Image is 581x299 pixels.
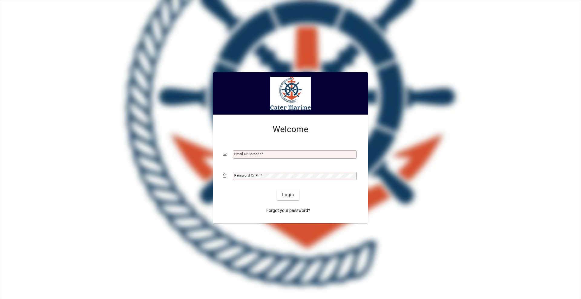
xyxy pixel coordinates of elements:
[264,205,313,216] a: Forgot your password?
[223,124,358,135] h2: Welcome
[266,207,310,214] span: Forgot your password?
[234,152,261,156] mat-label: Email or Barcode
[277,189,299,200] button: Login
[234,173,260,177] mat-label: Password or Pin
[282,192,294,198] span: Login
